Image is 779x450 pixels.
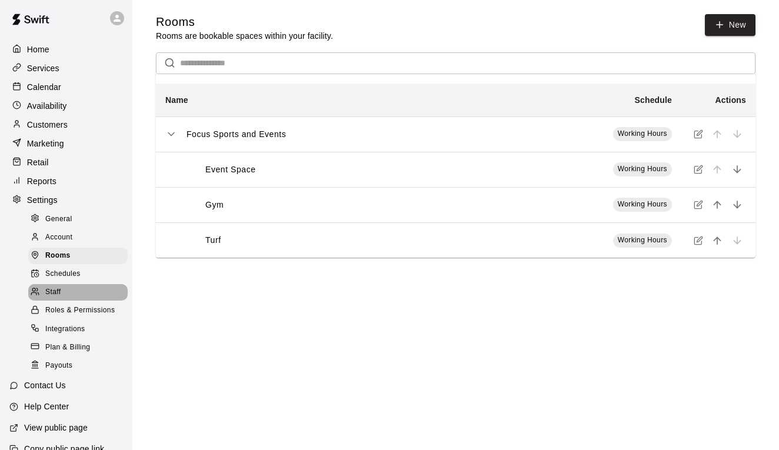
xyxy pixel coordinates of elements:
a: Home [9,41,123,58]
p: Availability [27,100,67,112]
span: Working Hours [618,165,667,173]
a: Staff [28,284,132,302]
div: Rooms [28,248,128,264]
p: Focus Sports and Events [187,128,286,141]
p: Reports [27,175,56,187]
div: Plan & Billing [28,339,128,356]
b: Actions [715,95,746,105]
span: Roles & Permissions [45,305,115,316]
span: General [45,214,72,225]
b: Schedule [635,95,672,105]
a: Payouts [28,356,132,375]
a: Reports [9,172,123,190]
div: Staff [28,284,128,301]
span: Account [45,232,72,244]
p: Help Center [24,401,69,412]
span: Payouts [45,360,72,372]
a: New [705,14,755,36]
p: Gym [205,199,224,211]
a: Rooms [28,247,132,265]
div: Integrations [28,321,128,338]
p: Calendar [27,81,61,93]
button: move item down [728,161,746,178]
a: Settings [9,191,123,209]
button: move item up [708,196,726,214]
p: Rooms are bookable spaces within your facility. [156,30,333,42]
a: Customers [9,116,123,134]
div: Roles & Permissions [28,302,128,319]
div: Schedules [28,266,128,282]
p: Services [27,62,59,74]
p: Marketing [27,138,64,149]
a: Calendar [9,78,123,96]
a: Services [9,59,123,77]
span: Working Hours [618,200,667,208]
p: Home [27,44,49,55]
button: move item up [708,232,726,249]
a: General [28,210,132,228]
table: simple table [156,84,755,258]
a: Roles & Permissions [28,302,132,320]
span: Working Hours [618,129,667,138]
div: Account [28,229,128,246]
span: Plan & Billing [45,342,90,354]
a: Schedules [28,265,132,284]
p: Turf [205,234,221,246]
span: Staff [45,286,61,298]
a: Retail [9,154,123,171]
h5: Rooms [156,14,333,30]
p: View public page [24,422,88,434]
a: Account [28,228,132,246]
p: Event Space [205,164,256,176]
button: move item down [728,196,746,214]
span: Working Hours [618,236,667,244]
p: Retail [27,156,49,168]
a: Integrations [28,320,132,338]
a: Availability [9,97,123,115]
span: Integrations [45,324,85,335]
div: Payouts [28,358,128,374]
p: Contact Us [24,379,66,391]
p: Settings [27,194,58,206]
b: Name [165,95,188,105]
a: Plan & Billing [28,338,132,356]
a: Marketing [9,135,123,152]
span: Rooms [45,250,71,262]
span: Schedules [45,268,81,280]
p: Customers [27,119,68,131]
div: General [28,211,128,228]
